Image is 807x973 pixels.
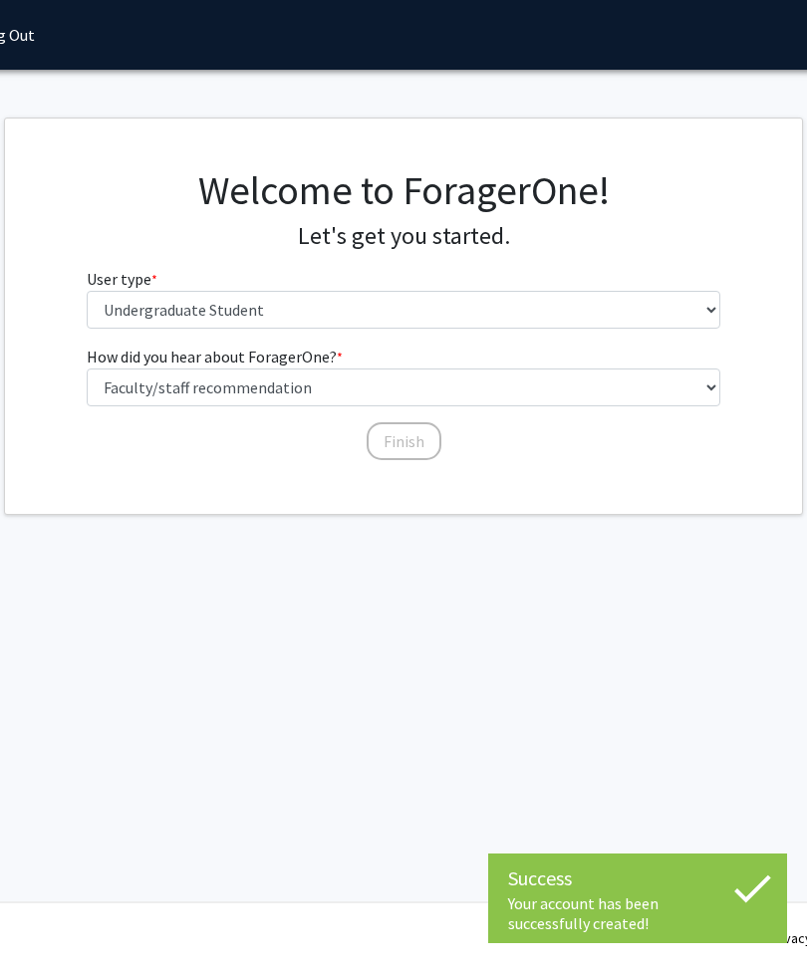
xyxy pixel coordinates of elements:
[87,222,721,251] h4: Let's get you started.
[87,166,721,214] h1: Welcome to ForagerOne!
[15,883,85,958] iframe: Chat
[367,422,441,460] button: Finish
[87,345,343,368] label: How did you hear about ForagerOne?
[508,893,767,933] div: Your account has been successfully created!
[87,267,157,291] label: User type
[508,863,767,893] div: Success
